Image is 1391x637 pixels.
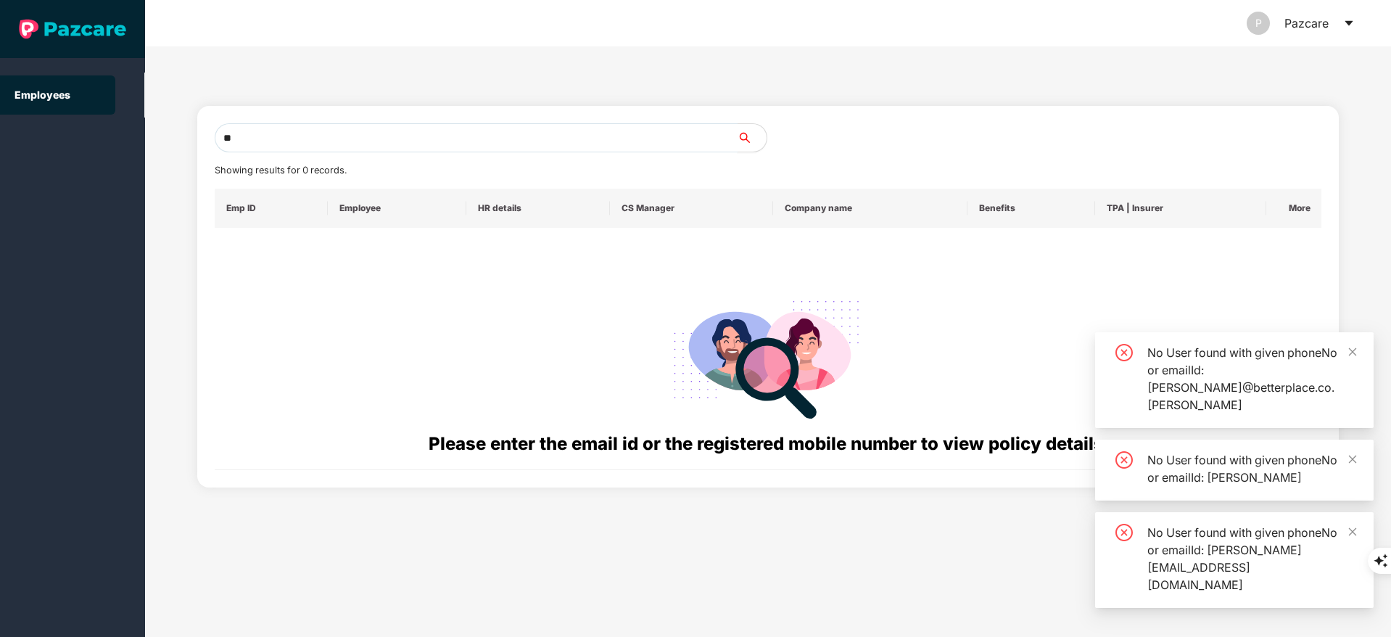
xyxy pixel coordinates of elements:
[1147,344,1356,414] div: No User found with given phoneNo or emailId: [PERSON_NAME]@betterplace.co.[PERSON_NAME]
[1147,451,1356,486] div: No User found with given phoneNo or emailId: [PERSON_NAME]
[1147,524,1356,593] div: No User found with given phoneNo or emailId: [PERSON_NAME][EMAIL_ADDRESS][DOMAIN_NAME]
[15,89,70,101] a: Employees
[737,123,767,152] button: search
[215,165,347,176] span: Showing results for 0 records.
[773,189,967,228] th: Company name
[466,189,609,228] th: HR details
[1347,347,1358,357] span: close
[328,189,466,228] th: Employee
[1347,454,1358,464] span: close
[610,189,773,228] th: CS Manager
[1115,451,1133,469] span: close-circle
[967,189,1095,228] th: Benefits
[429,433,1108,454] span: Please enter the email id or the registered mobile number to view policy details.
[1266,189,1321,228] th: More
[1095,189,1266,228] th: TPA | Insurer
[1115,344,1133,361] span: close-circle
[1343,17,1355,29] span: caret-down
[1347,527,1358,537] span: close
[1115,524,1133,541] span: close-circle
[215,189,329,228] th: Emp ID
[1255,12,1262,35] span: P
[737,132,767,144] span: search
[664,283,872,430] img: svg+xml;base64,PHN2ZyB4bWxucz0iaHR0cDovL3d3dy53My5vcmcvMjAwMC9zdmciIHdpZHRoPSIyODgiIGhlaWdodD0iMj...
